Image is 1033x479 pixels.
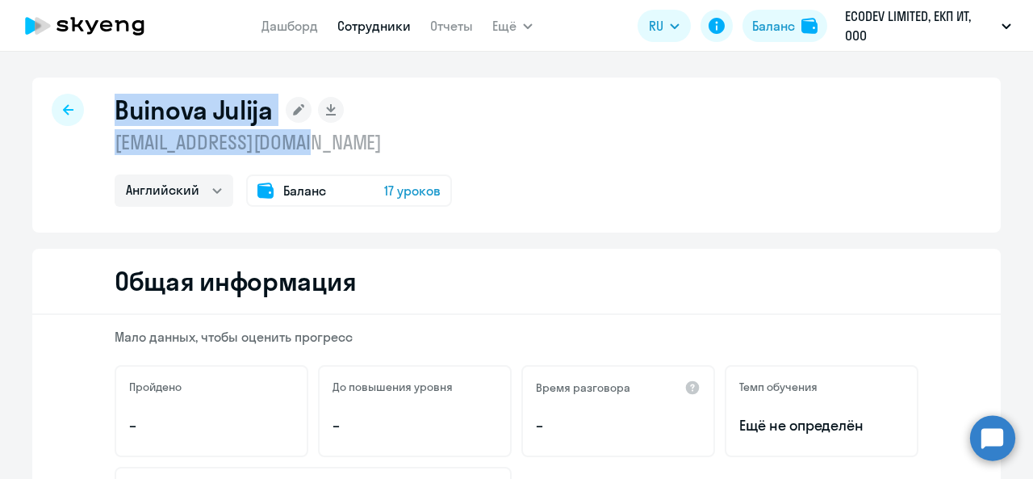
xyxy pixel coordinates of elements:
a: Отчеты [430,18,473,34]
button: RU [638,10,691,42]
span: Ещё [492,16,516,36]
img: balance [801,18,818,34]
span: Баланс [283,181,326,200]
p: – [332,415,497,436]
button: Ещё [492,10,533,42]
div: Баланс [752,16,795,36]
button: Балансbalance [742,10,827,42]
p: – [129,415,294,436]
h5: До повышения уровня [332,380,453,394]
p: Мало данных, чтобы оценить прогресс [115,328,918,346]
p: ECODEV LIMITED, ЕКП ИТ, ООО [845,6,995,45]
h5: Время разговора [536,380,630,395]
button: ECODEV LIMITED, ЕКП ИТ, ООО [837,6,1019,45]
h5: Пройдено [129,380,182,394]
p: [EMAIL_ADDRESS][DOMAIN_NAME] [115,129,452,155]
p: – [536,415,701,436]
a: Дашборд [261,18,318,34]
h1: Buinova Julija [115,94,273,126]
span: RU [649,16,663,36]
span: Ещё не определён [739,415,904,436]
h2: Общая информация [115,265,356,297]
h5: Темп обучения [739,380,818,394]
span: 17 уроков [384,181,441,200]
a: Сотрудники [337,18,411,34]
